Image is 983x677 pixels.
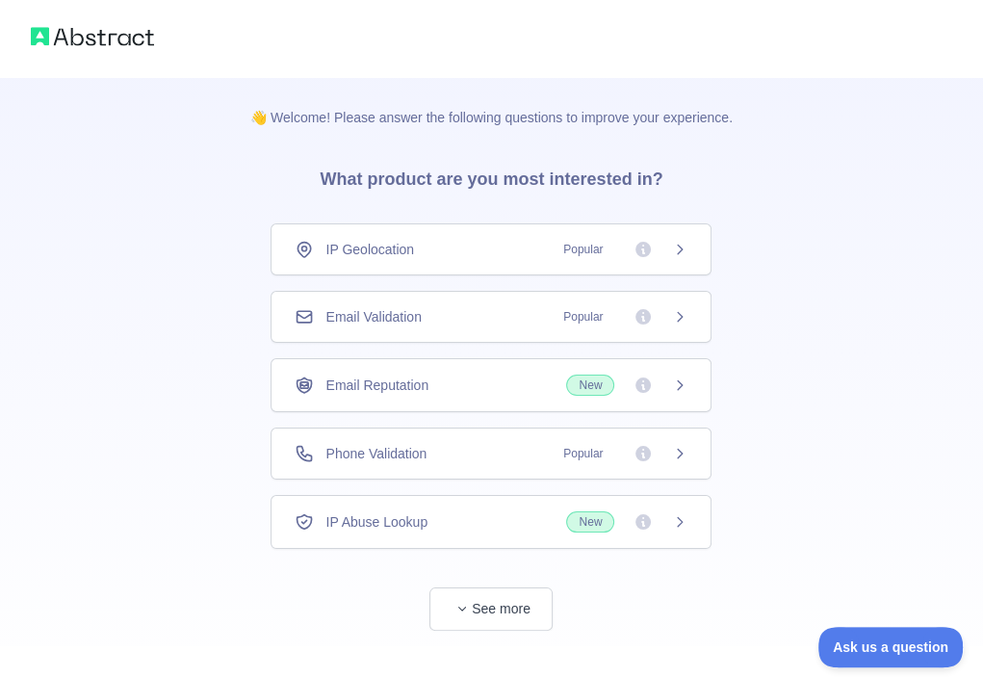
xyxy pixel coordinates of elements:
span: Popular [552,307,614,326]
span: New [566,511,614,533]
iframe: Toggle Customer Support [818,627,964,667]
span: IP Abuse Lookup [325,512,427,532]
span: Email Validation [325,307,421,326]
img: Abstract logo [31,23,154,50]
span: IP Geolocation [325,240,414,259]
p: 👋 Welcome! Please answer the following questions to improve your experience. [220,77,763,127]
button: See more [429,587,553,631]
span: Email Reputation [325,376,428,395]
span: Popular [552,240,614,259]
span: Popular [552,444,614,463]
h3: What product are you most interested in? [289,127,693,223]
span: Phone Validation [325,444,427,463]
span: New [566,375,614,396]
